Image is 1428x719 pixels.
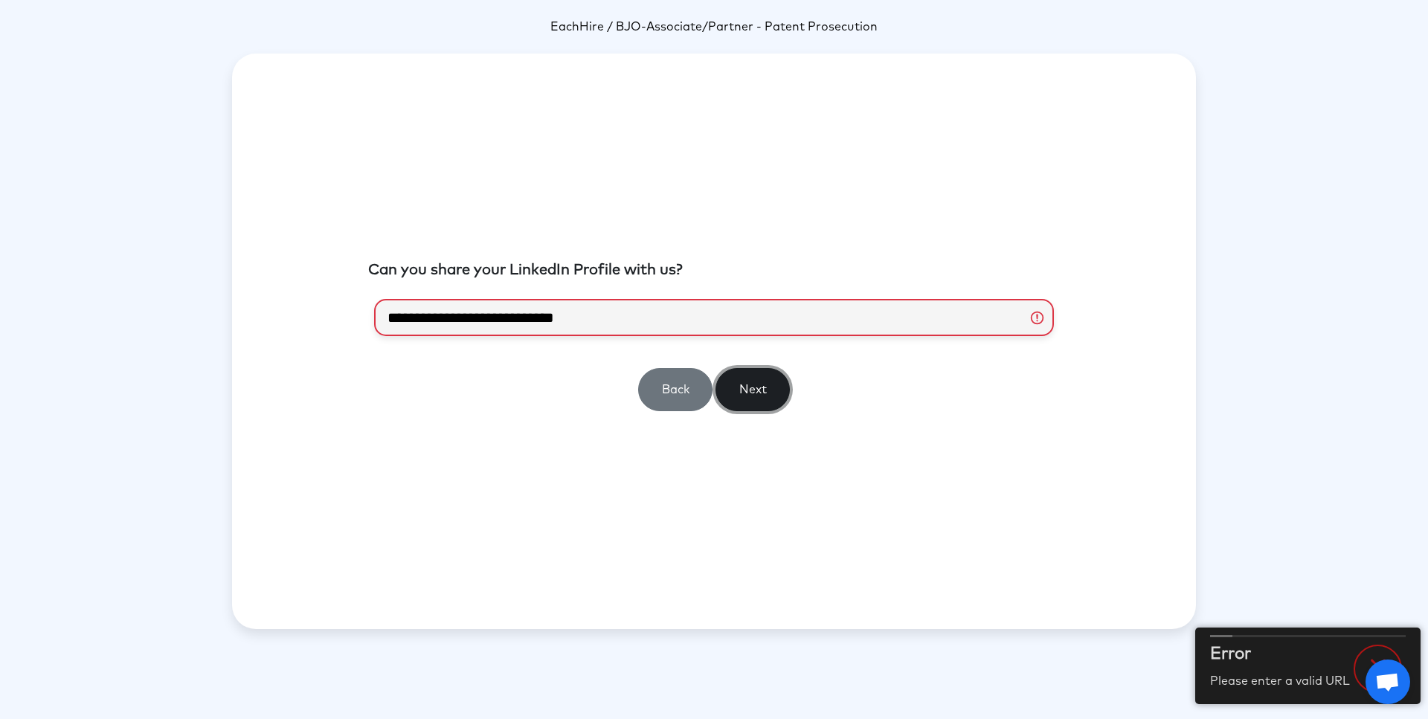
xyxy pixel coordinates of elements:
p: - [232,18,1196,36]
span: Associate/Partner - Patent Prosecution [646,21,878,33]
a: Open chat [1366,660,1410,704]
p: Please enter a valid URL [1210,672,1350,690]
button: Next [715,368,790,411]
span: EachHire / BJO [550,21,641,33]
button: Back [638,368,713,411]
h2: Error [1210,642,1350,667]
label: Can you share your LinkedIn Profile with us? [368,259,683,281]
